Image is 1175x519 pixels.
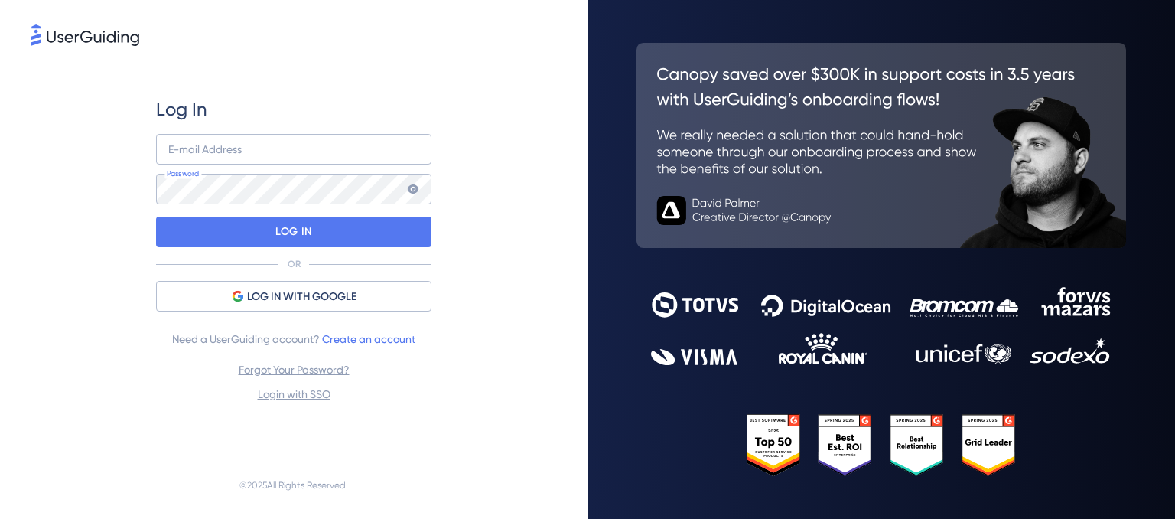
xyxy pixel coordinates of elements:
[156,134,431,165] input: example@company.com
[636,43,1126,248] img: 26c0aa7c25a843aed4baddd2b5e0fa68.svg
[275,220,311,244] p: LOG IN
[747,414,1016,475] img: 25303e33045975176eb484905ab012ff.svg
[156,97,207,122] span: Log In
[322,333,415,345] a: Create an account
[651,287,1112,365] img: 9302ce2ac39453076f5bc0f2f2ca889b.svg
[239,476,348,495] span: © 2025 All Rights Reserved.
[247,288,356,306] span: LOG IN WITH GOOGLE
[31,24,139,46] img: 8faab4ba6bc7696a72372aa768b0286c.svg
[258,388,330,400] a: Login with SSO
[172,330,415,348] span: Need a UserGuiding account?
[288,258,301,270] p: OR
[239,364,350,376] a: Forgot Your Password?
